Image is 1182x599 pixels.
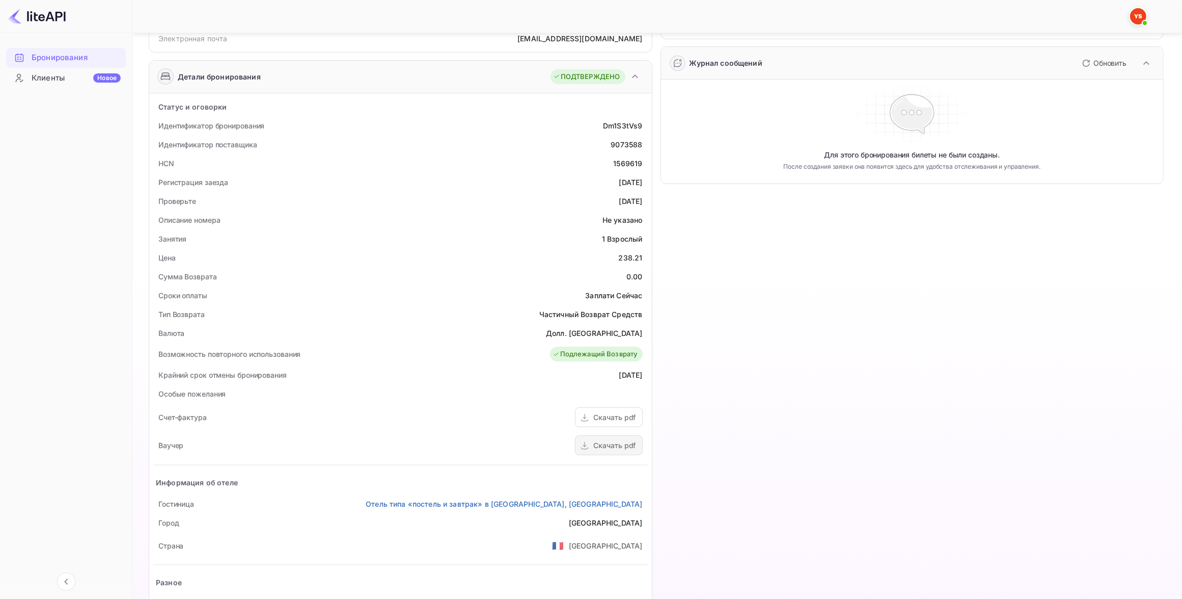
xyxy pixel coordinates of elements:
div: Ваучер [158,440,183,451]
div: [EMAIL_ADDRESS][DOMAIN_NAME] [517,33,642,44]
div: Разное [156,577,182,588]
a: КлиентыНовое [6,68,126,87]
span: США [552,536,564,555]
div: [GEOGRAPHIC_DATA] [569,517,643,528]
div: Не указано [602,215,643,225]
div: [DATE] [619,370,643,380]
div: Валюта [158,328,184,338]
div: Подлежащий Возврату [553,349,638,359]
div: Гостиница [158,499,194,509]
div: ПОДТВЕРЖДЕНО [553,72,620,82]
div: Идентификатор поставщика [158,139,257,150]
p: Обновить [1093,58,1126,68]
div: Скачать pdf [594,440,636,451]
div: Бронирования [6,48,126,68]
div: Информация об отеле [156,477,238,488]
button: Свернуть навигацию [57,572,75,591]
div: Крайний срок отмены бронирования [158,370,287,380]
div: HCN [158,158,174,169]
div: Журнал сообщений [690,58,762,68]
div: [DATE] [619,196,643,206]
div: Долл. [GEOGRAPHIC_DATA] [546,328,642,338]
a: Отель типа «постель и завтрак» в [GEOGRAPHIC_DATA], [GEOGRAPHIC_DATA] [366,499,642,509]
div: Идентификатор бронирования [158,120,264,131]
div: 9073588 [611,139,642,150]
div: 238.21 [619,252,643,263]
div: Статус и оговорки [158,101,227,112]
div: Скачать pdf [594,412,636,423]
div: Клиенты [32,72,121,84]
div: 1569619 [613,158,642,169]
button: Обновить [1076,55,1131,71]
div: Тип Возврата [158,309,205,320]
div: Регистрация заезда [158,177,228,188]
div: Возможность повторного использования [158,349,300,359]
div: Бронирования [32,52,121,64]
img: Логотип LiteAPI [8,8,66,24]
div: Особые пожелания [158,388,226,399]
div: Заплати Сейчас [585,290,642,301]
div: Страна [158,540,183,551]
div: Электронная почта [158,33,228,44]
img: Служба Поддержки Яндекса [1130,8,1146,24]
div: [GEOGRAPHIC_DATA] [569,540,643,551]
div: Проверьте [158,196,196,206]
div: Детали бронирования [178,71,261,82]
div: Занятия [158,233,186,244]
div: Описание номера [158,215,221,225]
div: Частичный Возврат Средств [539,309,643,320]
div: Новое [93,73,121,83]
p: После создания заявки она появится здесь для удобства отслеживания и управления. [776,162,1048,171]
div: 0.00 [626,271,643,282]
div: 1 Взрослый [602,233,643,244]
div: Сроки оплаты [158,290,207,301]
div: [DATE] [619,177,643,188]
div: Счет-фактура [158,412,207,423]
div: Цена [158,252,176,263]
div: КлиентыНовое [6,68,126,88]
div: Сумма Возврата [158,271,217,282]
div: Dm1S3tVs9 [603,120,642,131]
div: Город [158,517,179,528]
p: Для этого бронирования билеты не были созданы. [824,150,1000,160]
a: Бронирования [6,48,126,67]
